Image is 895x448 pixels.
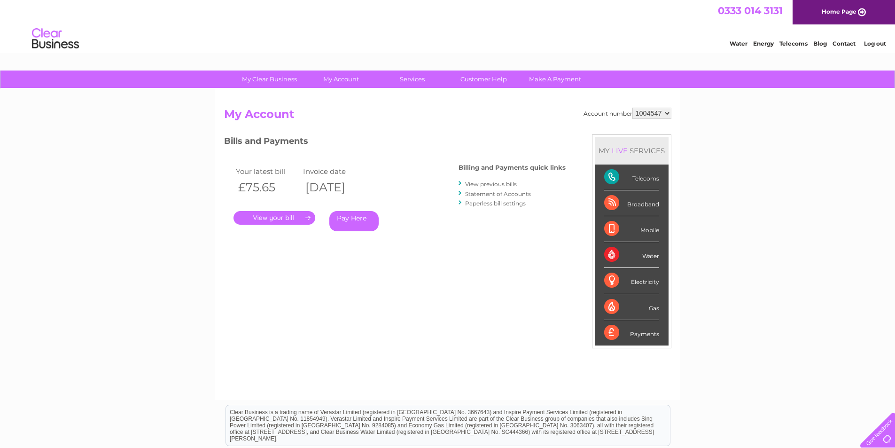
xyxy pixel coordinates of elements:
[516,71,594,88] a: Make A Payment
[301,165,368,178] td: Invoice date
[224,134,566,151] h3: Bills and Payments
[374,71,451,88] a: Services
[465,181,517,188] a: View previous bills
[226,5,670,46] div: Clear Business is a trading name of Verastar Limited (registered in [GEOGRAPHIC_DATA] No. 3667643...
[459,164,566,171] h4: Billing and Payments quick links
[753,40,774,47] a: Energy
[730,40,747,47] a: Water
[233,211,315,225] a: .
[864,40,886,47] a: Log out
[718,5,783,16] a: 0333 014 3131
[329,211,379,231] a: Pay Here
[584,108,671,119] div: Account number
[595,137,669,164] div: MY SERVICES
[833,40,856,47] a: Contact
[302,71,380,88] a: My Account
[31,24,79,53] img: logo.png
[779,40,808,47] a: Telecoms
[604,268,659,294] div: Electricity
[604,320,659,346] div: Payments
[465,190,531,197] a: Statement of Accounts
[224,108,671,126] h2: My Account
[233,178,301,197] th: £75.65
[604,165,659,190] div: Telecoms
[604,190,659,216] div: Broadband
[604,242,659,268] div: Water
[465,200,526,207] a: Paperless bill settings
[231,71,308,88] a: My Clear Business
[813,40,827,47] a: Blog
[604,294,659,320] div: Gas
[233,165,301,178] td: Your latest bill
[445,71,522,88] a: Customer Help
[610,146,630,155] div: LIVE
[301,178,368,197] th: [DATE]
[604,216,659,242] div: Mobile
